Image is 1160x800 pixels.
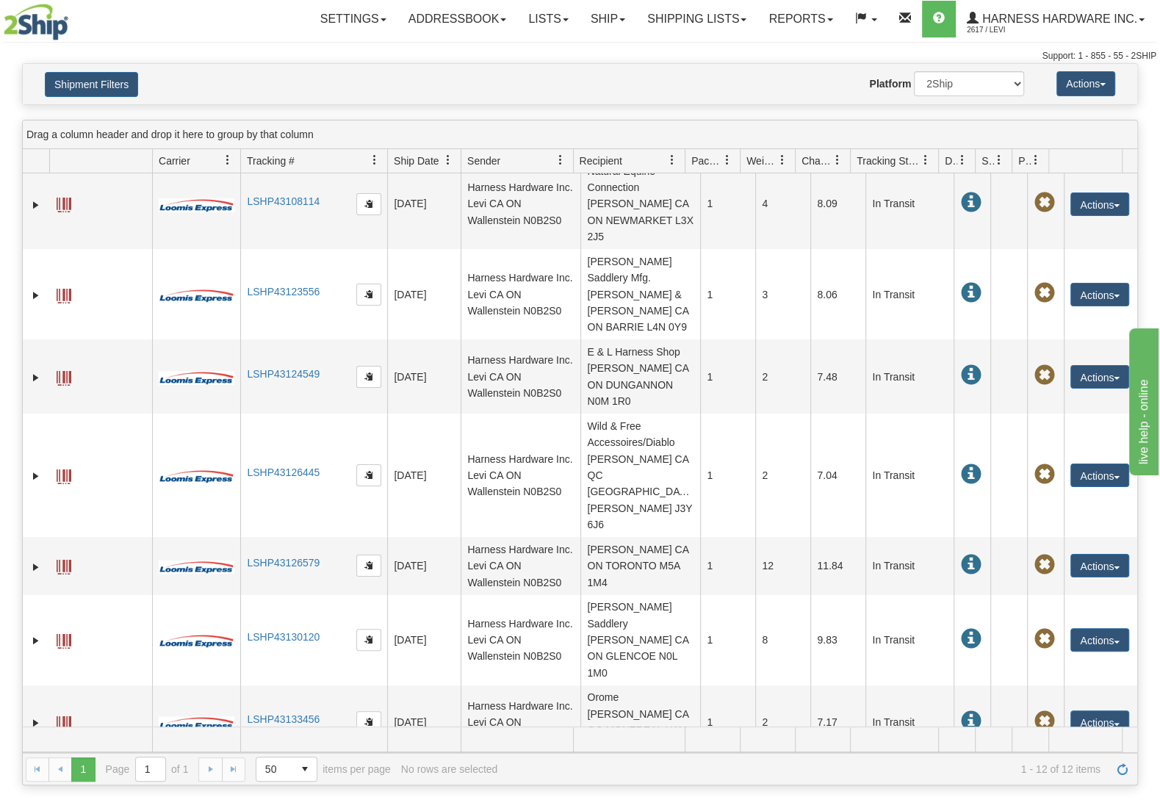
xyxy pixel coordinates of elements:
[865,339,954,414] td: In Transit
[57,191,71,215] a: Label
[1111,757,1134,781] a: Refresh
[1034,464,1054,485] span: Pickup Not Assigned
[29,370,43,385] a: Expand
[580,1,636,37] a: Ship
[29,716,43,730] a: Expand
[159,154,190,168] span: Carrier
[387,595,461,685] td: [DATE]
[865,685,954,760] td: In Transit
[57,553,71,577] a: Label
[967,23,1077,37] span: 2617 / Levi
[580,595,700,685] td: [PERSON_NAME] Saddlery [PERSON_NAME] CA ON GLENCOE N0L 1M0
[755,249,810,339] td: 3
[548,148,573,173] a: Sender filter column settings
[956,1,1156,37] a: Harness Hardware Inc. 2617 / Levi
[461,159,580,249] td: Harness Hardware Inc. Levi CA ON Wallenstein N0B2S0
[1070,710,1129,734] button: Actions
[755,685,810,760] td: 2
[1034,711,1054,732] span: Pickup Not Assigned
[715,148,740,173] a: Packages filter column settings
[801,154,832,168] span: Charge
[755,339,810,414] td: 2
[23,120,1137,149] div: grid grouping header
[857,154,921,168] span: Tracking Status
[394,154,439,168] span: Ship Date
[945,154,957,168] span: Delivery Status
[1070,464,1129,487] button: Actions
[580,685,700,760] td: Orome [PERSON_NAME] CA QC MONTREAL H1M 1E5
[247,154,295,168] span: Tracking #
[247,631,320,643] a: LSHP43130120
[865,595,954,685] td: In Transit
[356,629,381,651] button: Copy to clipboard
[1018,154,1031,168] span: Pickup Status
[580,339,700,414] td: E & L Harness Shop [PERSON_NAME] CA ON DUNGANNON N0M 1R0
[356,284,381,306] button: Copy to clipboard
[770,148,795,173] a: Weight filter column settings
[1056,71,1115,96] button: Actions
[755,414,810,537] td: 2
[810,537,865,594] td: 11.84
[981,154,994,168] span: Shipment Issues
[247,713,320,725] a: LSHP43133456
[215,148,240,173] a: Carrier filter column settings
[691,154,722,168] span: Packages
[461,537,580,594] td: Harness Hardware Inc. Levi CA ON Wallenstein N0B2S0
[387,249,461,339] td: [DATE]
[387,685,461,760] td: [DATE]
[1034,283,1054,303] span: Pickup Not Assigned
[1070,628,1129,652] button: Actions
[247,286,320,298] a: LSHP43123556
[57,282,71,306] a: Label
[159,370,234,385] img: 30 - Loomis Express
[580,414,700,537] td: Wild & Free Accessoires/Diablo [PERSON_NAME] CA QC [GEOGRAPHIC_DATA][PERSON_NAME] J3Y 6J6
[517,1,579,37] a: Lists
[461,339,580,414] td: Harness Hardware Inc. Levi CA ON Wallenstein N0B2S0
[700,414,755,537] td: 1
[700,595,755,685] td: 1
[1034,629,1054,649] span: Pickup Not Assigned
[467,154,500,168] span: Sender
[461,249,580,339] td: Harness Hardware Inc. Levi CA ON Wallenstein N0B2S0
[356,711,381,733] button: Copy to clipboard
[580,159,700,249] td: Natural Equine Connection [PERSON_NAME] CA ON NEWMARKET L3X 2J5
[700,339,755,414] td: 1
[660,148,685,173] a: Recipient filter column settings
[960,283,981,303] span: In Transit
[29,288,43,303] a: Expand
[810,414,865,537] td: 7.04
[159,560,234,574] img: 30 - Loomis Express
[810,595,865,685] td: 9.83
[45,72,138,97] button: Shipment Filters
[1034,192,1054,213] span: Pickup Not Assigned
[1070,192,1129,216] button: Actions
[387,159,461,249] td: [DATE]
[57,627,71,651] a: Label
[700,159,755,249] td: 1
[29,560,43,574] a: Expand
[755,159,810,249] td: 4
[256,757,391,782] span: items per page
[309,1,397,37] a: Settings
[755,595,810,685] td: 8
[387,339,461,414] td: [DATE]
[869,76,911,91] label: Platform
[580,154,622,168] span: Recipient
[1070,283,1129,306] button: Actions
[265,762,284,776] span: 50
[580,537,700,594] td: [PERSON_NAME] CA ON TORONTO M5A 1M4
[508,763,1100,775] span: 1 - 12 of 12 items
[979,12,1137,25] span: Harness Hardware Inc.
[700,249,755,339] td: 1
[57,463,71,486] a: Label
[159,469,234,483] img: 30 - Loomis Express
[401,763,498,775] div: No rows are selected
[636,1,757,37] a: Shipping lists
[159,288,234,303] img: 30 - Loomis Express
[247,466,320,478] a: LSHP43126445
[1034,555,1054,575] span: Pickup Not Assigned
[865,414,954,537] td: In Transit
[247,368,320,380] a: LSHP43124549
[810,339,865,414] td: 7.48
[755,537,810,594] td: 12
